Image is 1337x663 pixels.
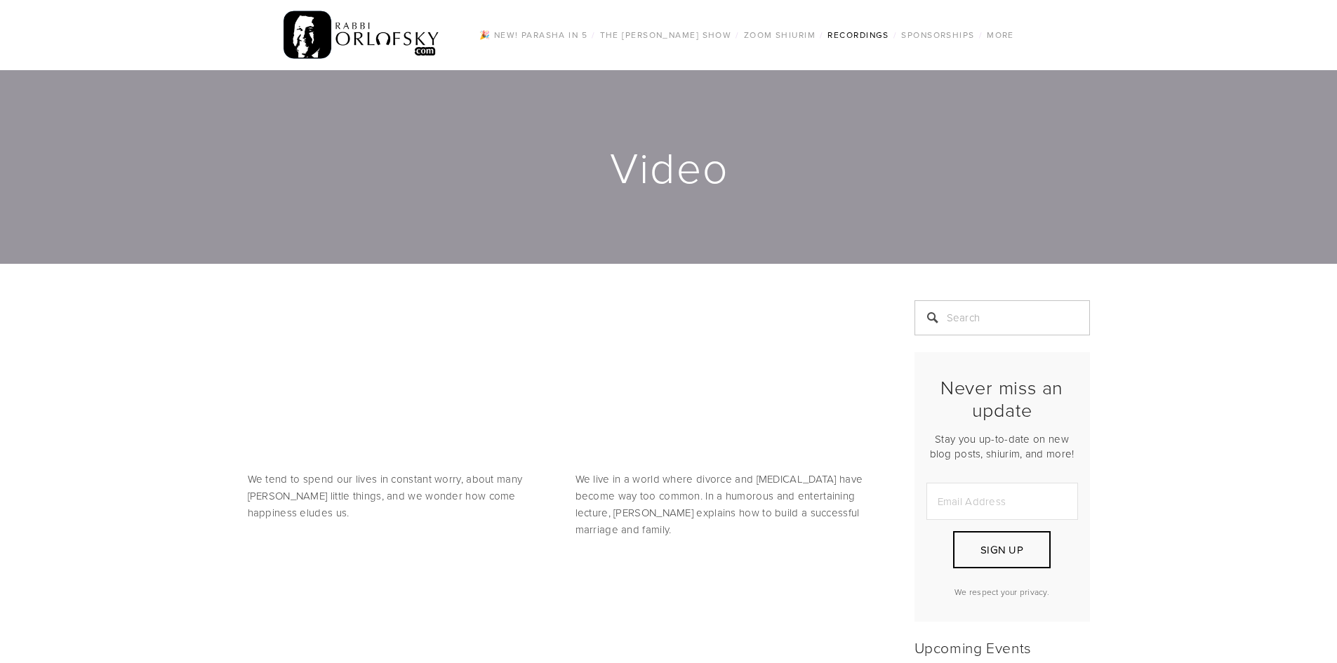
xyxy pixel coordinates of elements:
a: The [PERSON_NAME] Show [596,26,736,44]
span: / [820,29,823,41]
a: 🎉 NEW! Parasha in 5 [475,26,592,44]
button: Sign Up [953,531,1050,568]
h1: Video [248,145,1091,189]
span: Sign Up [980,542,1023,557]
p: We respect your privacy. [926,586,1078,598]
span: / [979,29,983,41]
img: RabbiOrlofsky.com [284,8,440,62]
a: More [983,26,1018,44]
input: Search [914,300,1090,335]
span: / [736,29,739,41]
a: Zoom Shiurim [740,26,820,44]
iframe: <br/> [576,300,879,471]
input: Email Address [926,483,1078,520]
iframe: <br/> [248,300,552,471]
h2: Upcoming Events [914,638,1090,656]
a: Sponsorships [897,26,978,44]
span: / [592,29,595,41]
a: Recordings [823,26,893,44]
div: We tend to spend our lives in constant worry, about many [PERSON_NAME] little things, and we wond... [248,471,552,521]
h2: Never miss an update [926,376,1078,422]
p: Stay you up-to-date on new blog posts, shiurim, and more! [926,431,1078,461]
span: / [893,29,897,41]
div: We live in a world where divorce and [MEDICAL_DATA] have become way too common. In a humorous and... [576,471,879,538]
